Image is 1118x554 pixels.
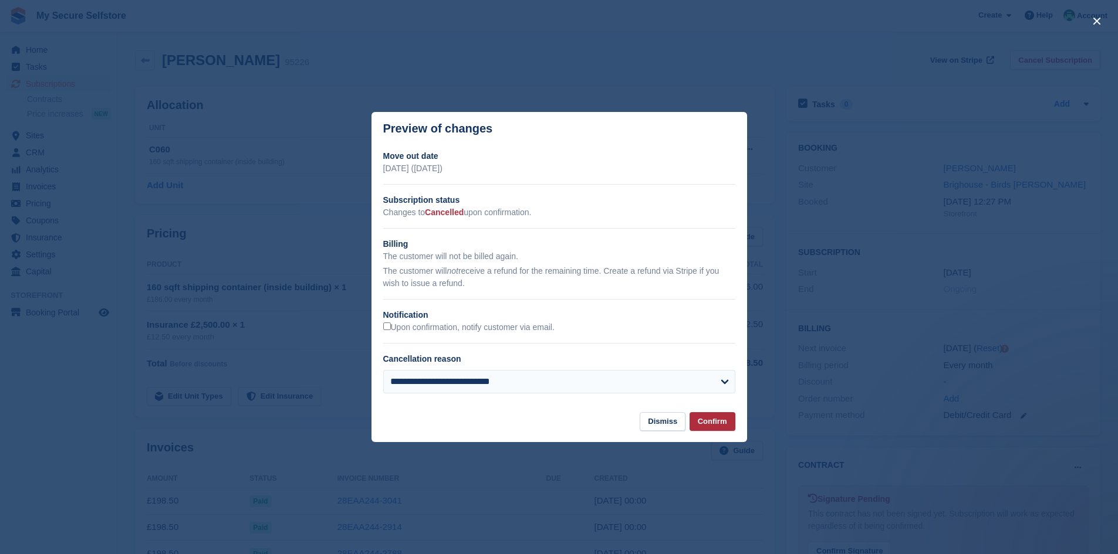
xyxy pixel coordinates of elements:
[447,266,458,276] em: not
[690,412,735,431] button: Confirm
[383,162,735,175] p: [DATE] ([DATE])
[640,412,685,431] button: Dismiss
[425,208,464,217] span: Cancelled
[383,309,735,321] h2: Notification
[383,250,735,263] p: The customer will not be billed again.
[383,194,735,206] h2: Subscription status
[383,322,555,333] label: Upon confirmation, notify customer via email.
[383,122,493,135] p: Preview of changes
[1087,12,1106,30] button: close
[383,206,735,219] p: Changes to upon confirmation.
[383,354,461,363] label: Cancellation reason
[383,238,735,250] h2: Billing
[383,322,391,330] input: Upon confirmation, notify customer via email.
[383,265,735,290] p: The customer will receive a refund for the remaining time. Create a refund via Stripe if you wish...
[383,150,735,162] h2: Move out date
